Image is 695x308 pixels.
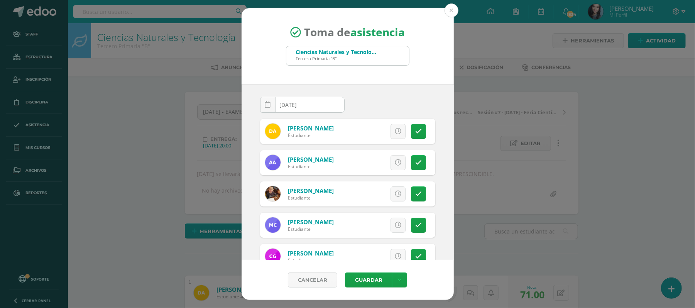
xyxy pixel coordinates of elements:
input: Busca un grado o sección aquí... [286,46,409,65]
img: ca3614dae46a00faa9bb804715e4300a.png [265,249,281,264]
div: Tercero Primaria "B" [296,56,377,61]
a: [PERSON_NAME] [288,218,334,226]
strong: asistencia [350,25,405,40]
img: c3ceabca560e3f23709a6aaf201f430a.png [265,217,281,233]
button: Guardar [345,272,392,288]
img: c33e6c9d0d88b314531e537dbc66ac68.png [265,155,281,170]
div: Estudiante [288,163,334,170]
a: [PERSON_NAME] [288,124,334,132]
div: Estudiante [288,195,334,201]
a: [PERSON_NAME] [288,187,334,195]
input: Fecha de Inasistencia [260,97,344,112]
button: Close (Esc) [445,3,458,17]
a: [PERSON_NAME] [288,156,334,163]
div: Estudiante [288,257,334,264]
div: Ciencias Naturales y Tecnología [296,48,377,56]
img: 0bb006b66c14d089c2d0194b9217d333.png [265,186,281,201]
a: Cancelar [288,272,337,288]
div: Estudiante [288,132,334,139]
div: Estudiante [288,226,334,232]
img: 870e953f815db6ca78a8a79952c27a99.png [265,124,281,139]
a: [PERSON_NAME] [288,249,334,257]
span: Toma de [304,25,405,40]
